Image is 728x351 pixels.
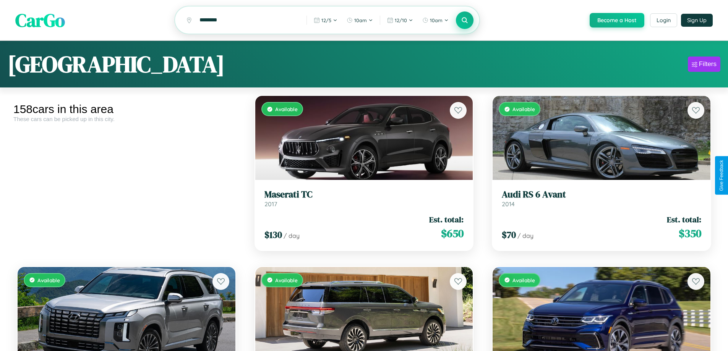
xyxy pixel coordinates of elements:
[441,226,464,241] span: $ 650
[512,106,535,112] span: Available
[688,57,720,72] button: Filters
[429,214,464,225] span: Est. total:
[699,60,717,68] div: Filters
[418,14,452,26] button: 10am
[13,103,240,116] div: 158 cars in this area
[395,17,407,23] span: 12 / 10
[343,14,377,26] button: 10am
[430,17,443,23] span: 10am
[264,189,464,208] a: Maserati TC2017
[517,232,533,239] span: / day
[275,277,298,283] span: Available
[354,17,367,23] span: 10am
[681,14,713,27] button: Sign Up
[264,200,277,208] span: 2017
[502,228,516,241] span: $ 70
[37,277,60,283] span: Available
[679,226,701,241] span: $ 350
[15,8,65,33] span: CarGo
[264,228,282,241] span: $ 130
[719,160,724,191] div: Give Feedback
[8,49,225,80] h1: [GEOGRAPHIC_DATA]
[310,14,341,26] button: 12/5
[13,116,240,122] div: These cars can be picked up in this city.
[512,277,535,283] span: Available
[502,200,515,208] span: 2014
[502,189,701,200] h3: Audi RS 6 Avant
[264,189,464,200] h3: Maserati TC
[650,13,677,27] button: Login
[667,214,701,225] span: Est. total:
[275,106,298,112] span: Available
[284,232,300,239] span: / day
[502,189,701,208] a: Audi RS 6 Avant2014
[383,14,417,26] button: 12/10
[321,17,331,23] span: 12 / 5
[590,13,644,27] button: Become a Host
